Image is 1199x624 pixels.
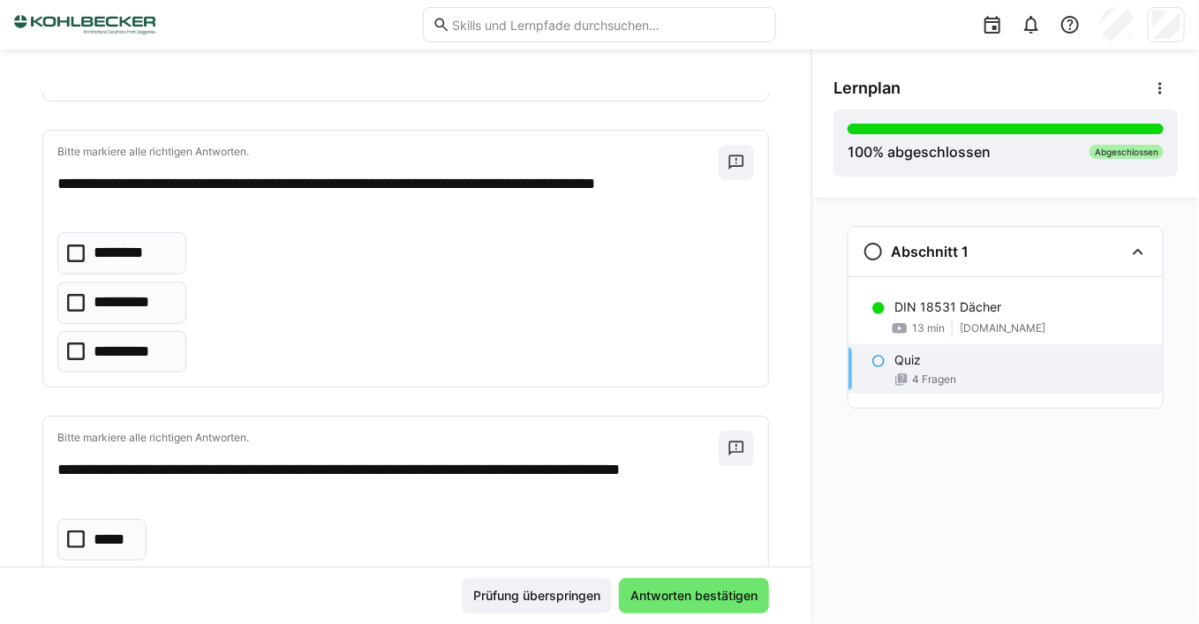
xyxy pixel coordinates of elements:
[894,351,921,369] p: Quiz
[619,578,769,613] button: Antworten bestätigen
[848,143,872,161] span: 100
[894,298,1001,316] p: DIN 18531 Dächer
[912,321,945,335] span: 13 min
[833,79,901,98] span: Lernplan
[450,17,766,33] input: Skills und Lernpfade durchsuchen…
[462,578,612,613] button: Prüfung überspringen
[891,243,969,260] h3: Abschnitt 1
[57,431,719,445] p: Bitte markiere alle richtigen Antworten.
[960,321,1045,335] span: [DOMAIN_NAME]
[912,372,956,387] span: 4 Fragen
[848,141,991,162] div: % abgeschlossen
[628,587,760,605] span: Antworten bestätigen
[1090,145,1164,159] div: Abgeschlossen
[57,145,719,159] p: Bitte markiere alle richtigen Antworten.
[471,587,603,605] span: Prüfung überspringen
